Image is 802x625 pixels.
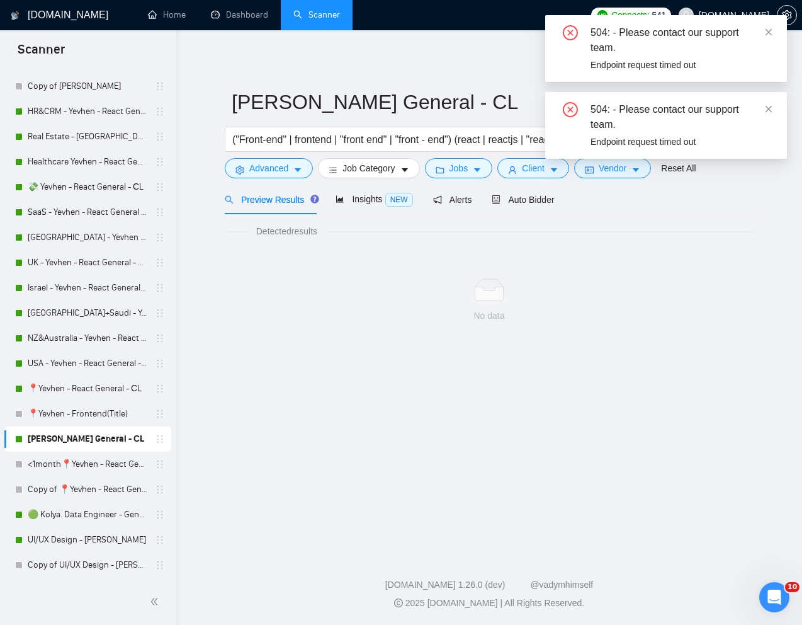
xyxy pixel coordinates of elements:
[433,195,442,204] span: notification
[28,149,147,175] a: Healthcare Yevhen - React General - СL
[11,6,20,26] img: logo
[425,158,493,178] button: folderJobscaret-down
[585,165,594,175] span: idcard
[28,250,147,275] a: UK - Yevhen - React General - СL
[225,158,313,178] button: settingAdvancedcaret-down
[232,132,568,147] input: Search Freelance Jobs...
[28,74,147,99] a: Copy of [PERSON_NAME]
[563,102,578,117] span: close-circle
[785,582,799,592] span: 10
[550,165,558,175] span: caret-down
[652,8,666,22] span: 541
[336,195,344,204] span: area-chart
[28,175,147,200] a: 💸 Yevhen - React General - СL
[8,40,75,67] span: Scanner
[155,308,165,318] span: holder
[28,427,147,452] a: [PERSON_NAME] General - СL
[293,165,302,175] span: caret-down
[28,225,147,250] a: [GEOGRAPHIC_DATA] - Yevhen - React General - СL
[590,25,772,55] div: 504: - Please contact our support team.
[225,195,315,205] span: Preview Results
[764,28,773,37] span: close
[28,477,147,502] a: Copy of 📍Yevhen - React General - СL
[777,10,796,20] span: setting
[28,527,147,553] a: UI/UX Design - [PERSON_NAME]
[235,165,244,175] span: setting
[155,535,165,545] span: holder
[232,86,728,118] input: Scanner name...
[155,81,165,91] span: holder
[631,165,640,175] span: caret-down
[155,283,165,293] span: holder
[186,597,792,610] div: 2025 [DOMAIN_NAME] | All Rights Reserved.
[309,193,320,205] div: Tooltip anchor
[342,161,395,175] span: Job Category
[433,195,472,205] span: Alerts
[28,200,147,225] a: SaaS - Yevhen - React General - СL
[293,9,340,20] a: searchScanner
[563,25,578,40] span: close-circle
[28,578,147,603] a: UI/UX Design - [PERSON_NAME]
[764,105,773,113] span: close
[155,409,165,419] span: holder
[611,8,649,22] span: Connects:
[155,510,165,520] span: holder
[155,258,165,268] span: holder
[155,358,165,369] span: holder
[155,560,165,570] span: holder
[597,10,607,20] img: upwork-logo.png
[777,10,797,20] a: setting
[211,9,268,20] a: dashboardDashboard
[155,182,165,192] span: holder
[590,58,772,72] div: Endpoint request timed out
[155,434,165,444] span: holder
[449,161,468,175] span: Jobs
[28,502,147,527] a: 🟢 Kolya. Data Engineer - General
[436,165,444,175] span: folder
[508,165,517,175] span: user
[155,333,165,343] span: holder
[150,595,162,608] span: double-left
[318,158,419,178] button: barsJob Categorycaret-down
[155,207,165,217] span: holder
[28,275,147,301] a: Israel - Yevhen - React General - СL
[394,599,403,607] span: copyright
[590,102,772,132] div: 504: - Please contact our support team.
[155,459,165,469] span: holder
[28,351,147,376] a: USA - Yevhen - React General - СL
[385,193,413,207] span: NEW
[148,9,186,20] a: homeHome
[385,580,505,590] a: [DOMAIN_NAME] 1.26.0 (dev)
[28,124,147,149] a: Real Estate - [GEOGRAPHIC_DATA] - React General - СL
[492,195,500,204] span: robot
[155,132,165,142] span: holder
[336,194,412,204] span: Insights
[28,99,147,124] a: HR&CRM - Yevhen - React General - СL
[759,582,789,612] iframe: Intercom live chat
[225,195,234,204] span: search
[28,401,147,427] a: 📍Yevhen - Frontend(Title)
[28,376,147,401] a: 📍Yevhen - React General - СL
[329,165,337,175] span: bars
[247,224,326,238] span: Detected results
[400,165,409,175] span: caret-down
[777,5,797,25] button: setting
[530,580,593,590] a: @vadymhimself
[155,157,165,167] span: holder
[497,158,569,178] button: userClientcaret-down
[249,161,288,175] span: Advanced
[473,165,482,175] span: caret-down
[155,485,165,495] span: holder
[28,326,147,351] a: NZ&Australia - Yevhen - React General - СL
[590,135,772,149] div: Endpoint request timed out
[522,161,545,175] span: Client
[235,309,743,323] div: No data
[155,232,165,243] span: holder
[682,11,691,20] span: user
[28,553,147,578] a: Copy of UI/UX Design - [PERSON_NAME]
[28,301,147,326] a: [GEOGRAPHIC_DATA]+Saudi - Yevhen - React General - СL
[492,195,554,205] span: Auto Bidder
[155,106,165,117] span: holder
[155,384,165,394] span: holder
[28,452,147,477] a: <1month📍Yevhen - React General - СL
